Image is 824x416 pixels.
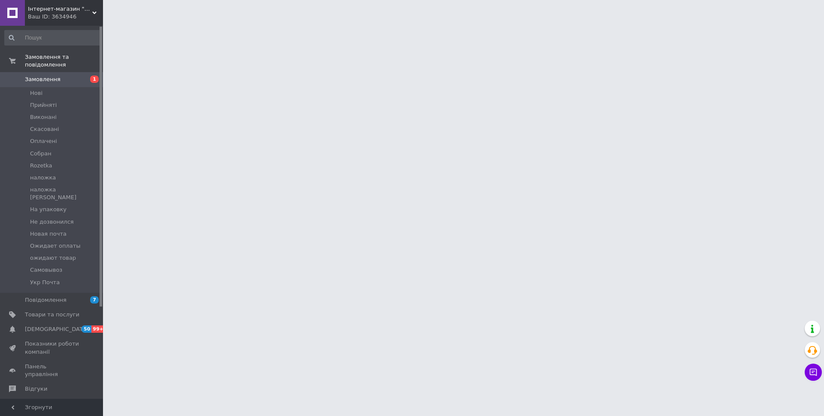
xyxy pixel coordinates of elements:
span: Товари та послуги [25,311,79,319]
span: Замовлення та повідомлення [25,53,103,69]
span: Показники роботи компанії [25,340,79,355]
span: Відгуки [25,385,47,393]
span: Прийняті [30,101,57,109]
span: наложка [PERSON_NAME] [30,186,100,201]
span: Панель управління [25,363,79,378]
span: Укр Почта [30,279,60,286]
span: Оплачені [30,137,57,145]
div: Ваш ID: 3634946 [28,13,103,21]
span: 99+ [91,325,106,333]
input: Пошук [4,30,101,46]
span: [DEMOGRAPHIC_DATA] [25,325,88,333]
button: Чат з покупцем [805,364,822,381]
span: Rozetka [30,162,52,170]
span: На упаковку [30,206,67,213]
span: Виконані [30,113,57,121]
span: 7 [90,296,99,304]
span: 50 [82,325,91,333]
span: Не дозвонился [30,218,74,226]
span: Замовлення [25,76,61,83]
span: наложка [30,174,56,182]
span: Скасовані [30,125,59,133]
span: Інтернет-магазин "Електроніка" [28,5,92,13]
span: Cобран [30,150,51,158]
span: Новая почта [30,230,67,238]
span: Повідомлення [25,296,67,304]
span: Самовывоз [30,266,62,274]
span: ожидают товар [30,254,76,262]
span: Нові [30,89,42,97]
span: Ожидает оплаты [30,242,81,250]
span: 1 [90,76,99,83]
